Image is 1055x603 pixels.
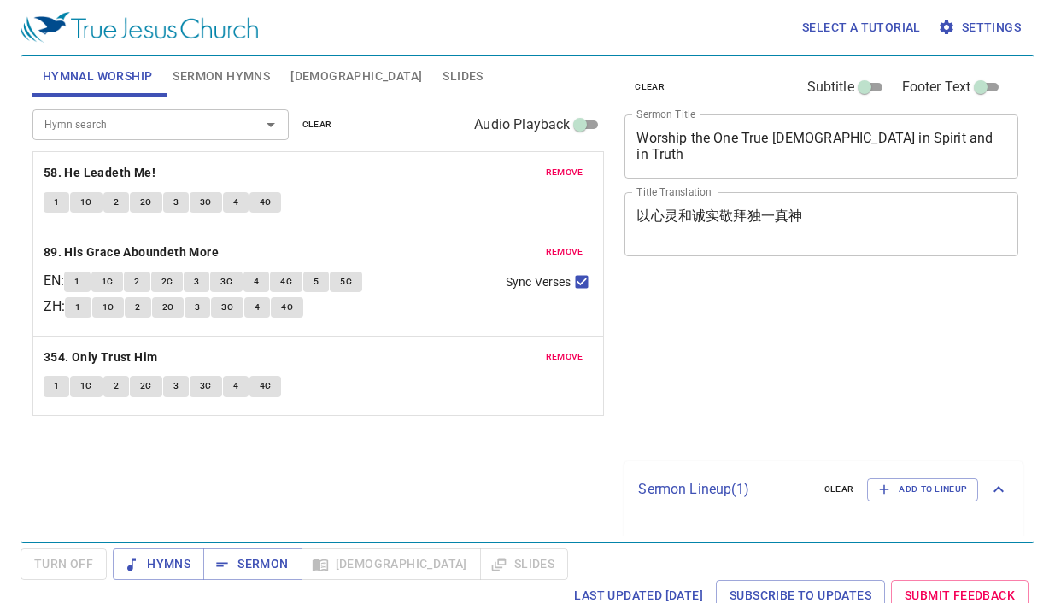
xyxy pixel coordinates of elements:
[152,297,185,318] button: 2C
[935,12,1028,44] button: Settings
[270,272,302,292] button: 4C
[249,376,282,396] button: 4C
[80,195,92,210] span: 1C
[260,378,272,394] span: 4C
[271,297,303,318] button: 4C
[506,273,571,291] span: Sync Verses
[103,192,129,213] button: 2
[618,274,941,455] iframe: from-child
[254,274,259,290] span: 4
[546,349,583,365] span: remove
[163,376,189,396] button: 3
[210,272,243,292] button: 3C
[126,553,190,575] span: Hymns
[21,12,258,43] img: True Jesus Church
[546,244,583,260] span: remove
[280,274,292,290] span: 4C
[638,479,810,500] p: Sermon Lineup ( 1 )
[249,192,282,213] button: 4C
[130,192,162,213] button: 2C
[255,300,260,315] span: 4
[867,478,978,501] button: Add to Lineup
[44,271,64,291] p: EN :
[902,77,971,97] span: Footer Text
[151,272,184,292] button: 2C
[636,208,1006,240] textarea: 以心灵和诚实敬拜独一真神
[536,162,594,183] button: remove
[546,165,583,180] span: remove
[163,192,189,213] button: 3
[223,376,249,396] button: 4
[44,192,69,213] button: 1
[217,553,288,575] span: Sermon
[624,461,1023,518] div: Sermon Lineup(1)clearAdd to Lineup
[54,195,59,210] span: 1
[185,297,210,318] button: 3
[807,77,854,97] span: Subtitle
[130,376,162,396] button: 2C
[194,274,199,290] span: 3
[125,297,150,318] button: 2
[44,242,219,263] b: 89. His Grace Aboundeth More
[190,376,222,396] button: 3C
[340,274,352,290] span: 5C
[260,195,272,210] span: 4C
[134,274,139,290] span: 2
[200,378,212,394] span: 3C
[74,274,79,290] span: 1
[184,272,209,292] button: 3
[233,378,238,394] span: 4
[54,378,59,394] span: 1
[161,274,173,290] span: 2C
[290,66,422,87] span: [DEMOGRAPHIC_DATA]
[70,376,103,396] button: 1C
[802,17,921,38] span: Select a tutorial
[814,479,865,500] button: clear
[92,297,125,318] button: 1C
[44,162,155,184] b: 58. He Leadeth Me!
[941,17,1021,38] span: Settings
[314,274,319,290] span: 5
[140,195,152,210] span: 2C
[244,297,270,318] button: 4
[795,12,928,44] button: Select a tutorial
[44,296,65,317] p: ZH :
[43,66,153,87] span: Hymnal Worship
[200,195,212,210] span: 3C
[303,272,329,292] button: 5
[636,130,1006,162] textarea: Worship the One True [DEMOGRAPHIC_DATA] in Spirit and in Truth
[190,192,222,213] button: 3C
[292,114,343,135] button: clear
[113,548,204,580] button: Hymns
[243,272,269,292] button: 4
[44,347,158,368] b: 354. Only Trust Him
[102,274,114,290] span: 1C
[536,347,594,367] button: remove
[624,77,675,97] button: clear
[114,195,119,210] span: 2
[44,347,161,368] button: 354. Only Trust Him
[173,66,270,87] span: Sermon Hymns
[211,297,243,318] button: 3C
[173,378,179,394] span: 3
[173,195,179,210] span: 3
[878,482,967,497] span: Add to Lineup
[443,66,483,87] span: Slides
[474,114,570,135] span: Audio Playback
[103,300,114,315] span: 1C
[221,300,233,315] span: 3C
[135,300,140,315] span: 2
[44,376,69,396] button: 1
[302,117,332,132] span: clear
[44,162,159,184] button: 58. He Leadeth Me!
[281,300,293,315] span: 4C
[162,300,174,315] span: 2C
[44,242,222,263] button: 89. His Grace Aboundeth More
[635,79,665,95] span: clear
[203,548,302,580] button: Sermon
[330,272,362,292] button: 5C
[64,272,90,292] button: 1
[103,376,129,396] button: 2
[195,300,200,315] span: 3
[140,378,152,394] span: 2C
